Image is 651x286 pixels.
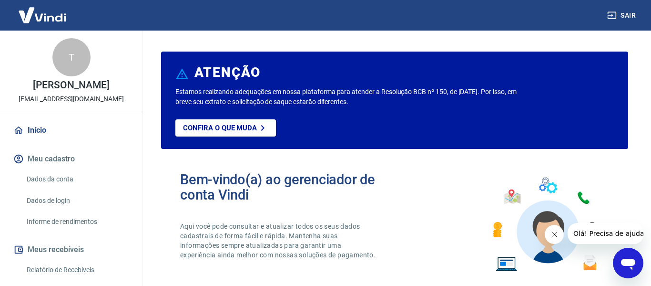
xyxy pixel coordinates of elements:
a: Dados de login [23,191,131,211]
button: Meu cadastro [11,148,131,169]
div: T [52,38,91,76]
iframe: Botão para abrir a janela de mensagens [613,248,643,278]
a: Confira o que muda [175,119,276,137]
p: [PERSON_NAME] [33,80,109,90]
a: Dados da conta [23,169,131,189]
iframe: Fechar mensagem [545,225,564,244]
a: Relatório de Recebíveis [23,260,131,280]
img: Vindi [11,0,73,30]
p: Estamos realizando adequações em nossa plataforma para atender a Resolução BCB nº 150, de [DATE].... [175,87,526,107]
a: Início [11,120,131,141]
button: Sair [605,7,640,24]
h2: Bem-vindo(a) ao gerenciador de conta Vindi [180,172,395,202]
h6: ATENÇÃO [194,68,261,77]
span: Olá! Precisa de ajuda? [6,7,80,14]
p: Aqui você pode consultar e atualizar todos os seus dados cadastrais de forma fácil e rápida. Mant... [180,222,377,260]
a: Informe de rendimentos [23,212,131,232]
p: Confira o que muda [183,124,257,132]
p: [EMAIL_ADDRESS][DOMAIN_NAME] [19,94,124,104]
img: Imagem de um avatar masculino com diversos icones exemplificando as funcionalidades do gerenciado... [484,172,609,277]
iframe: Mensagem da empresa [568,223,643,244]
button: Meus recebíveis [11,239,131,260]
